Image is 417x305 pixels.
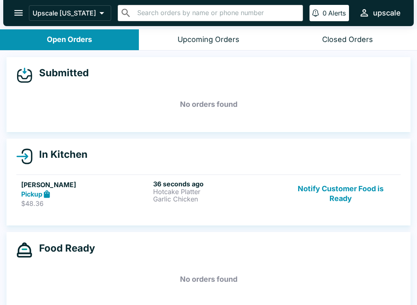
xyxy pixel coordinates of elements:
[153,180,282,188] h6: 36 seconds ago
[16,175,401,213] a: [PERSON_NAME]Pickup$48.3636 seconds agoHotcake PlatterGarlic ChickenNotify Customer Food is Ready
[323,9,327,17] p: 0
[21,180,150,190] h5: [PERSON_NAME]
[16,265,401,294] h5: No orders found
[33,9,96,17] p: Upscale [US_STATE]
[33,148,88,161] h4: In Kitchen
[33,67,89,79] h4: Submitted
[356,4,404,22] button: upscale
[21,199,150,208] p: $48.36
[322,35,373,44] div: Closed Orders
[8,2,29,23] button: open drawer
[16,90,401,119] h5: No orders found
[153,188,282,195] p: Hotcake Platter
[29,5,111,21] button: Upscale [US_STATE]
[373,8,401,18] div: upscale
[21,190,42,198] strong: Pickup
[328,9,346,17] p: Alerts
[47,35,92,44] div: Open Orders
[285,180,396,208] button: Notify Customer Food is Ready
[135,7,299,19] input: Search orders by name or phone number
[178,35,239,44] div: Upcoming Orders
[153,195,282,203] p: Garlic Chicken
[33,242,95,254] h4: Food Ready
